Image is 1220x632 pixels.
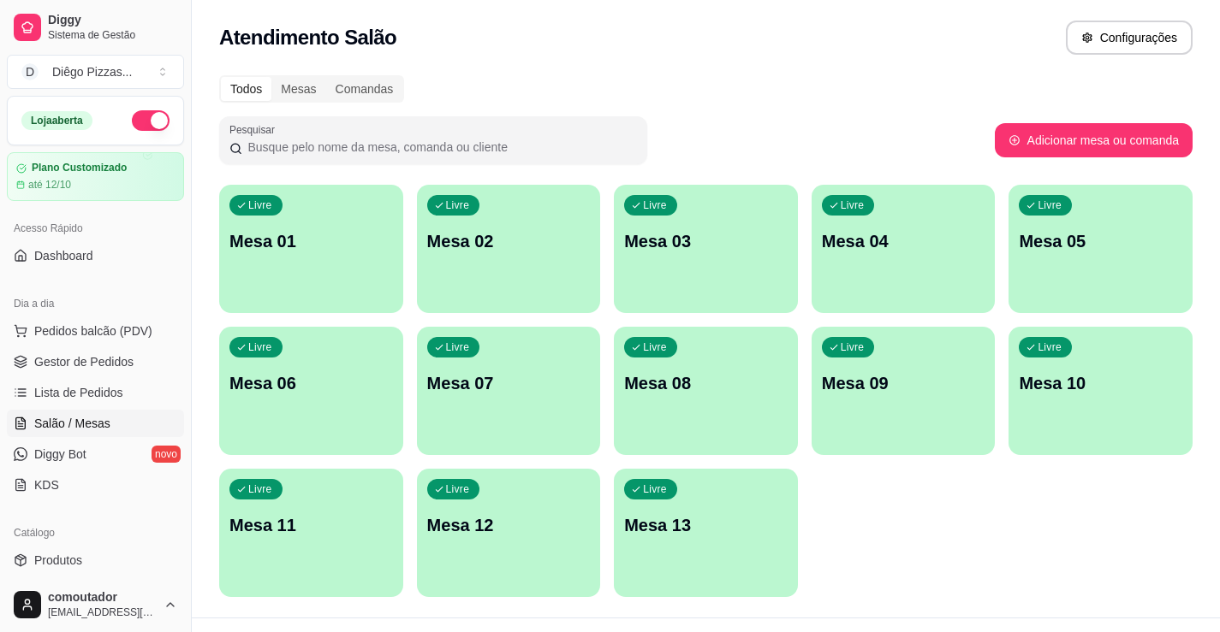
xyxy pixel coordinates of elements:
[1009,327,1193,455] button: LivreMesa 10
[643,198,667,212] p: Livre
[7,379,184,406] a: Lista de Pedidos
[34,415,110,432] span: Salão / Mesas
[417,469,601,597] button: LivreMesa 12
[32,162,127,174] article: Plano Customizado
[624,513,788,537] p: Mesa 13
[7,348,184,375] a: Gestor de Pedidos
[219,469,403,597] button: LivreMesa 11
[7,410,184,437] a: Salão / Mesas
[229,513,393,537] p: Mesa 11
[21,63,39,80] span: D
[248,198,272,212] p: Livre
[52,63,132,80] div: Diêgo Pizzas ...
[841,340,865,354] p: Livre
[1009,185,1193,313] button: LivreMesa 05
[34,476,59,493] span: KDS
[7,519,184,546] div: Catálogo
[132,110,170,131] button: Alterar Status
[34,552,82,569] span: Produtos
[446,482,470,496] p: Livre
[34,384,123,401] span: Lista de Pedidos
[48,13,177,28] span: Diggy
[624,371,788,395] p: Mesa 08
[221,77,271,101] div: Todos
[446,340,470,354] p: Livre
[7,152,184,201] a: Plano Customizadoaté 12/10
[21,111,92,130] div: Loja aberta
[7,7,184,48] a: DiggySistema de Gestão
[417,327,601,455] button: LivreMesa 07
[643,482,667,496] p: Livre
[28,178,71,192] article: até 12/10
[614,185,798,313] button: LivreMesa 03
[271,77,325,101] div: Mesas
[326,77,403,101] div: Comandas
[219,185,403,313] button: LivreMesa 01
[7,546,184,574] a: Produtos
[229,122,281,137] label: Pesquisar
[7,290,184,317] div: Dia a dia
[643,340,667,354] p: Livre
[427,229,591,253] p: Mesa 02
[48,590,157,605] span: comoutador
[417,185,601,313] button: LivreMesa 02
[7,317,184,345] button: Pedidos balcão (PDV)
[248,482,272,496] p: Livre
[48,28,177,42] span: Sistema de Gestão
[427,371,591,395] p: Mesa 07
[219,327,403,455] button: LivreMesa 06
[248,340,272,354] p: Livre
[1066,21,1193,55] button: Configurações
[34,446,86,463] span: Diggy Bot
[34,353,134,370] span: Gestor de Pedidos
[7,440,184,468] a: Diggy Botnovo
[624,229,788,253] p: Mesa 03
[242,139,637,156] input: Pesquisar
[1019,371,1182,395] p: Mesa 10
[1019,229,1182,253] p: Mesa 05
[34,322,152,340] span: Pedidos balcão (PDV)
[7,215,184,242] div: Acesso Rápido
[229,229,393,253] p: Mesa 01
[1038,340,1062,354] p: Livre
[229,371,393,395] p: Mesa 06
[7,471,184,499] a: KDS
[7,584,184,625] button: comoutador[EMAIL_ADDRESS][DOMAIN_NAME]
[34,247,93,264] span: Dashboard
[48,605,157,619] span: [EMAIL_ADDRESS][DOMAIN_NAME]
[841,198,865,212] p: Livre
[427,513,591,537] p: Mesa 12
[1038,198,1062,212] p: Livre
[822,371,985,395] p: Mesa 09
[219,24,396,51] h2: Atendimento Salão
[812,185,996,313] button: LivreMesa 04
[812,327,996,455] button: LivreMesa 09
[446,198,470,212] p: Livre
[822,229,985,253] p: Mesa 04
[7,55,184,89] button: Select a team
[614,469,798,597] button: LivreMesa 13
[614,327,798,455] button: LivreMesa 08
[7,242,184,269] a: Dashboard
[995,123,1193,157] button: Adicionar mesa ou comanda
